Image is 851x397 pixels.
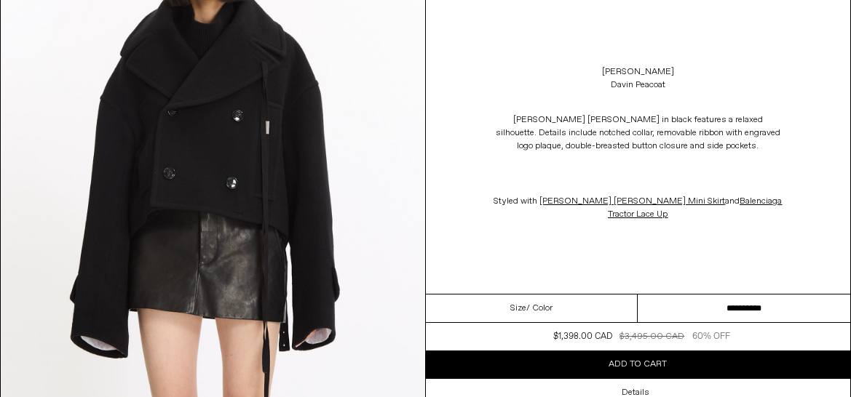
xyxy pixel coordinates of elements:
[553,330,612,343] div: $1,398.00 CAD
[692,330,730,343] div: 60% OFF
[620,330,684,343] div: $3,495.00 CAD
[539,196,725,207] a: [PERSON_NAME] [PERSON_NAME] Mini Skirt
[517,127,780,152] span: otched collar, removable ribbon with engraved logo plaque, double-breasted button closure and sid...
[494,196,782,220] span: Styled with and
[609,358,667,370] span: Add to cart
[510,302,526,315] span: Size
[492,106,783,160] p: [PERSON_NAME] [PERSON_NAME] in black features a relaxed silhouette. Details include n
[611,79,665,92] div: Davin Peacoat
[602,65,674,79] a: [PERSON_NAME]
[526,302,553,315] span: / Color
[426,350,851,378] button: Add to cart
